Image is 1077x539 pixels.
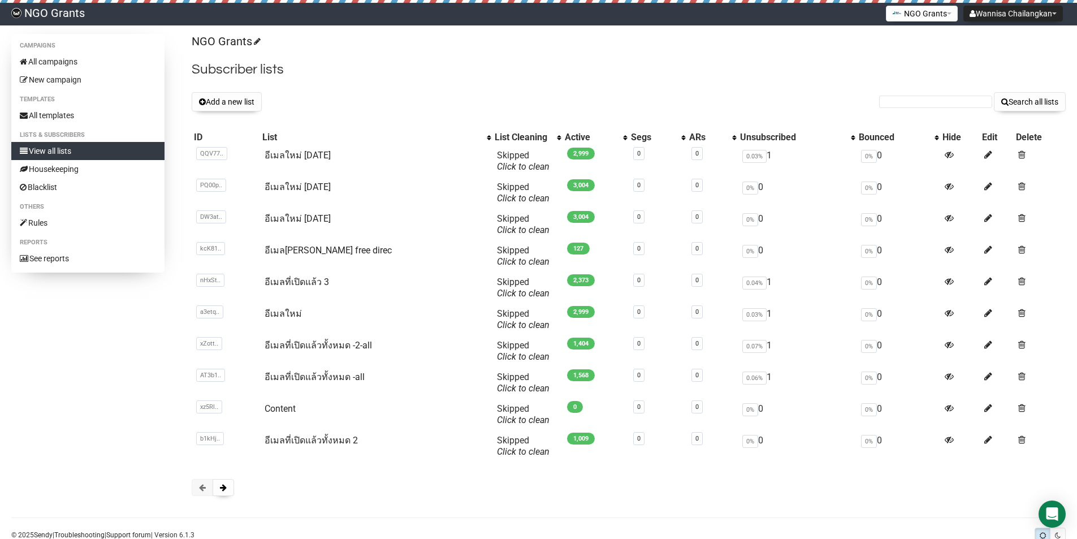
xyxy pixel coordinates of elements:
[497,340,550,362] span: Skipped
[11,178,165,196] a: Blacklist
[196,274,224,287] span: nHxSt..
[695,150,699,157] a: 0
[196,305,223,318] span: a3etq..
[497,415,550,425] a: Click to clean
[497,193,550,204] a: Click to clean
[857,367,940,399] td: 0
[497,256,550,267] a: Click to clean
[11,160,165,178] a: Housekeeping
[196,432,224,445] span: b1kHj..
[11,53,165,71] a: All campaigns
[492,130,563,145] th: List Cleaning: No sort applied, activate to apply an ascending sort
[11,142,165,160] a: View all lists
[742,372,767,385] span: 0.06%
[857,177,940,209] td: 0
[497,182,550,204] span: Skipped
[565,132,618,143] div: Active
[738,177,857,209] td: 0
[738,209,857,240] td: 0
[262,132,481,143] div: List
[567,211,595,223] span: 3,004
[497,245,550,267] span: Skipped
[1014,130,1066,145] th: Delete: No sort applied, sorting is disabled
[861,340,877,353] span: 0%
[34,531,53,539] a: Sendy
[637,340,641,347] a: 0
[738,130,857,145] th: Unsubscribed: No sort applied, activate to apply an ascending sort
[567,306,595,318] span: 2,999
[738,240,857,272] td: 0
[857,240,940,272] td: 0
[11,128,165,142] li: Lists & subscribers
[738,145,857,177] td: 1
[196,147,227,160] span: QQV77..
[265,150,331,161] a: อีเมลใหม่ [DATE]
[857,304,940,335] td: 0
[742,403,758,416] span: 0%
[861,308,877,321] span: 0%
[738,335,857,367] td: 1
[637,182,641,189] a: 0
[738,399,857,430] td: 0
[192,130,260,145] th: ID: No sort applied, sorting is disabled
[861,277,877,290] span: 0%
[695,245,699,252] a: 0
[695,435,699,442] a: 0
[857,130,940,145] th: Bounced: No sort applied, activate to apply an ascending sort
[742,245,758,258] span: 0%
[11,214,165,232] a: Rules
[861,372,877,385] span: 0%
[497,446,550,457] a: Click to clean
[497,288,550,299] a: Click to clean
[497,308,550,330] span: Skipped
[982,132,1011,143] div: Edit
[497,383,550,394] a: Click to clean
[742,340,767,353] span: 0.07%
[497,277,550,299] span: Skipped
[11,93,165,106] li: Templates
[1016,132,1063,143] div: Delete
[742,308,767,321] span: 0.03%
[742,277,767,290] span: 0.04%
[861,403,877,416] span: 0%
[940,130,980,145] th: Hide: No sort applied, sorting is disabled
[637,277,641,284] a: 0
[497,372,550,394] span: Skipped
[859,132,929,143] div: Bounced
[695,372,699,379] a: 0
[742,435,758,448] span: 0%
[637,245,641,252] a: 0
[567,179,595,191] span: 3,004
[857,399,940,430] td: 0
[11,200,165,214] li: Others
[497,161,550,172] a: Click to clean
[1039,501,1066,528] div: Open Intercom Messenger
[629,130,686,145] th: Segs: No sort applied, activate to apply an ascending sort
[194,132,258,143] div: ID
[637,150,641,157] a: 0
[265,245,392,256] a: อีเมล[PERSON_NAME] free direc
[497,320,550,330] a: Click to clean
[196,210,226,223] span: DW3at..
[861,435,877,448] span: 0%
[196,400,222,413] span: xz5Rl..
[695,182,699,189] a: 0
[695,277,699,284] a: 0
[567,243,590,255] span: 127
[567,338,595,350] span: 1,404
[637,403,641,411] a: 0
[857,209,940,240] td: 0
[567,274,595,286] span: 2,373
[567,369,595,381] span: 1,568
[637,435,641,442] a: 0
[192,35,259,48] a: NGO Grants
[260,130,492,145] th: List: No sort applied, activate to apply an ascending sort
[994,92,1066,111] button: Search all lists
[106,531,151,539] a: Support forum
[695,308,699,316] a: 0
[857,335,940,367] td: 0
[265,435,358,446] a: อีเมลที่เปิดแล้วทั้งหมด 2
[11,39,165,53] li: Campaigns
[740,132,845,143] div: Unsubscribed
[857,430,940,462] td: 0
